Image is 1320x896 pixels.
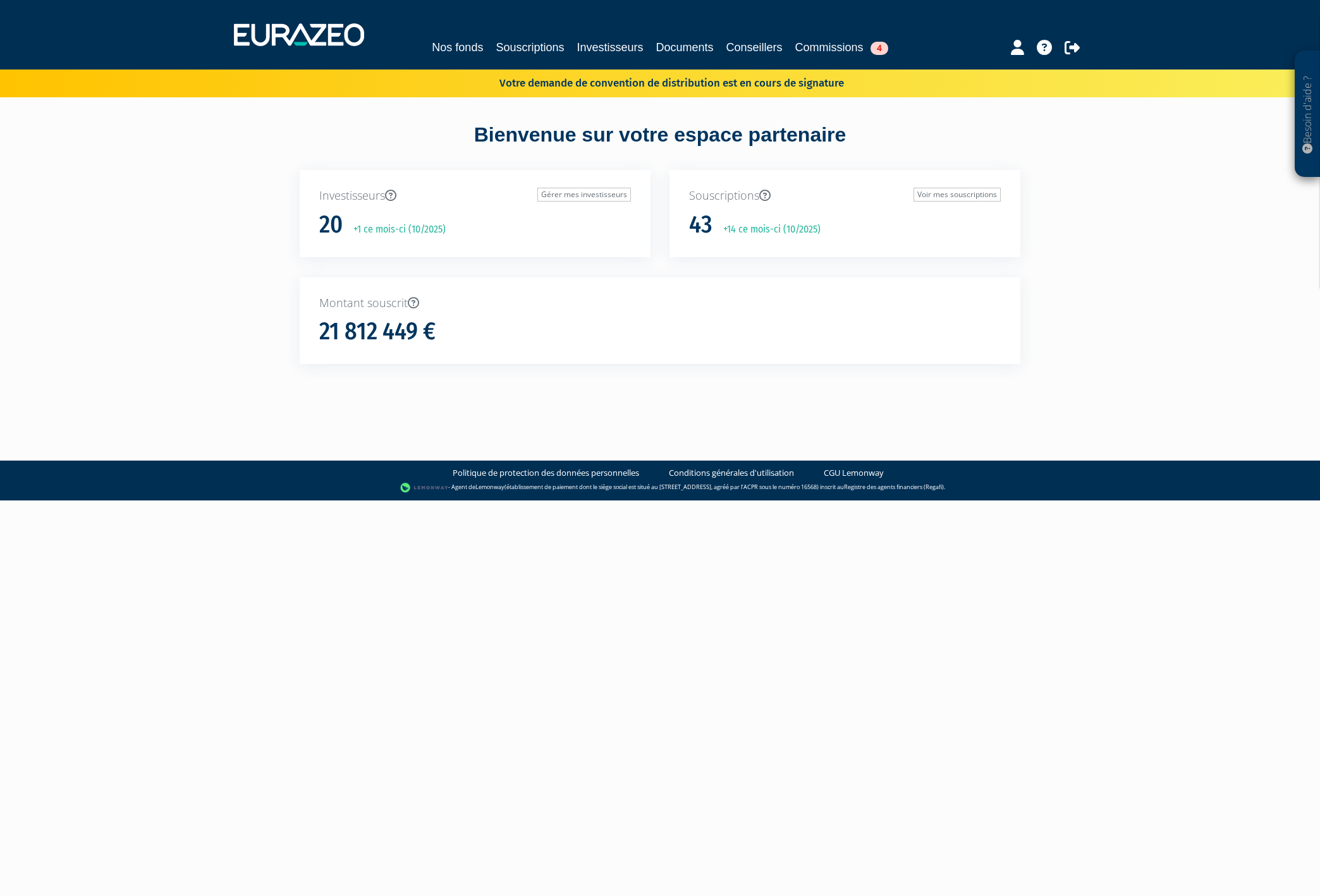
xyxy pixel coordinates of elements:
a: Conseillers [726,39,783,56]
p: Investisseurs [319,188,631,204]
a: Souscriptions [496,39,564,56]
a: Lemonway [475,483,504,492]
p: Besoin d'aide ? [1300,58,1315,171]
p: +1 ce mois-ci (10/2025) [345,222,446,237]
a: Voir mes souscriptions [914,188,1001,202]
a: Commissions4 [795,39,888,56]
h1: 21 812 449 € [319,318,436,345]
p: +14 ce mois-ci (10/2025) [714,222,821,237]
h1: 20 [319,212,343,238]
p: Souscriptions [689,188,1001,204]
a: Registre des agents financiers (Regafi) [844,483,944,492]
div: - Agent de (établissement de paiement dont le siège social est situé au [STREET_ADDRESS], agréé p... [13,481,1307,494]
span: 4 [871,42,888,55]
a: CGU Lemonway [824,467,884,479]
div: Bienvenue sur votre espace partenaire [290,121,1030,170]
img: logo-lemonway.png [400,481,449,494]
a: Gérer mes investisseurs [537,188,631,202]
a: Documents [656,39,714,56]
a: Politique de protection des données personnelles [453,467,639,479]
a: Investisseurs [577,39,643,56]
p: Montant souscrit [319,295,1001,312]
a: Nos fonds [432,39,483,56]
p: Votre demande de convention de distribution est en cours de signature [463,73,844,91]
img: 1732889491-logotype_eurazeo_blanc_rvb.png [234,23,364,46]
h1: 43 [689,212,712,238]
a: Conditions générales d'utilisation [669,467,794,479]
